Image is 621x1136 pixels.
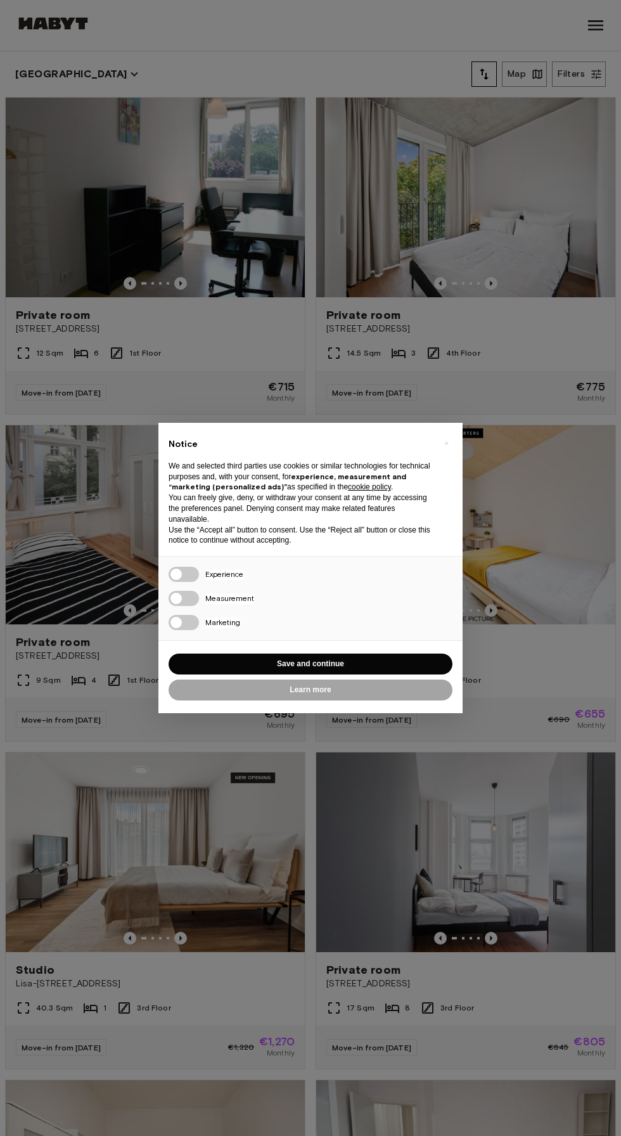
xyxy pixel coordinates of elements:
[169,493,432,524] p: You can freely give, deny, or withdraw your consent at any time by accessing the preferences pane...
[444,436,449,451] span: ×
[205,617,240,628] span: Marketing
[205,569,243,580] span: Experience
[169,438,432,451] h2: Notice
[169,525,432,546] p: Use the “Accept all” button to consent. Use the “Reject all” button or close this notice to conti...
[169,680,452,700] button: Learn more
[169,461,432,493] p: We and selected third parties use cookies or similar technologies for technical purposes and, wit...
[436,433,456,453] button: Close this notice
[205,593,254,604] span: Measurement
[348,482,391,491] a: cookie policy
[169,472,406,492] strong: experience, measurement and “marketing (personalized ads)”
[169,654,452,674] button: Save and continue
